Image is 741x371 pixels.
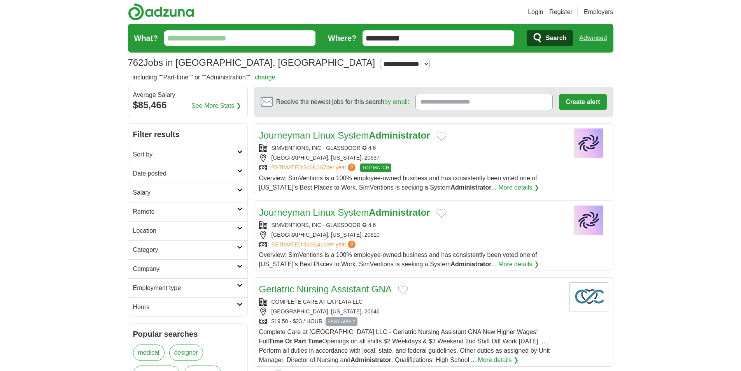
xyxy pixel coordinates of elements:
span: 762 [128,56,144,70]
a: More details ❯ [498,260,539,269]
img: Company logo [569,128,608,158]
a: More details ❯ [498,183,539,192]
div: [GEOGRAPHIC_DATA], [US_STATE], 20646 [259,308,563,316]
a: More details ❯ [478,355,519,365]
div: Average Salary [133,92,243,98]
div: SIMVENTIONS, INC - GLASSDOOR ✪ 4.6 [259,221,563,229]
h2: Hours [133,302,237,312]
strong: Administrator [369,207,430,218]
strong: Administrator [451,184,492,191]
a: Journeyman Linux SystemAdministrator [259,130,430,141]
a: Register [549,7,573,17]
strong: Administrator [350,357,391,363]
a: Journeyman Linux SystemAdministrator [259,207,430,218]
span: ? [348,164,356,171]
a: Location [128,221,247,240]
a: change [255,74,275,81]
button: Add to favorite jobs [436,209,447,218]
a: medical [133,345,165,361]
span: $103,416 [303,241,326,248]
span: Overview: SimVentions is a 100% employee-owned business and has consistently been voted one of [U... [259,175,537,191]
button: Add to favorite jobs [398,285,408,295]
div: $85,466 [133,98,243,112]
a: Category [128,240,247,259]
h2: Location [133,226,237,236]
button: Search [527,30,573,46]
a: ESTIMATED:$103,416per year? [272,241,357,249]
a: designer [169,345,203,361]
a: Geriatric Nursing Assistant GNA [259,284,392,294]
span: Search [546,30,566,46]
a: Sort by [128,145,247,164]
span: TOP MATCH [360,164,391,172]
a: Date posted [128,164,247,183]
a: Hours [128,297,247,316]
a: Advanced [579,30,607,46]
strong: Or [285,338,293,345]
label: Where? [328,32,356,44]
h2: Company [133,264,237,274]
h2: Filter results [128,124,247,145]
h2: Salary [133,188,237,197]
a: See More Stats ❯ [191,101,241,111]
img: Adzuna logo [128,3,194,21]
div: [GEOGRAPHIC_DATA], [US_STATE], 20637 [259,154,563,162]
h2: Category [133,245,237,255]
a: Employment type [128,278,247,297]
strong: Administrator [369,130,430,141]
button: Create alert [559,94,606,110]
h2: Remote [133,207,237,216]
div: COMPLETE CARE AT LA PLATA LLC [259,298,563,306]
a: Login [528,7,543,17]
h2: including ""Part-time"" or ""Administration"" [133,73,275,82]
img: Company logo [569,206,608,235]
a: ESTIMATED:$108,167per year? [272,164,357,172]
span: ? [348,241,356,248]
h1: Jobs in [GEOGRAPHIC_DATA], [GEOGRAPHIC_DATA] [128,57,375,68]
h2: Sort by [133,150,237,159]
strong: Administrator [451,261,492,267]
span: $108,167 [303,164,326,171]
strong: Time [269,338,283,345]
a: by email [384,98,408,105]
img: Company logo [569,282,608,311]
span: Overview: SimVentions is a 100% employee-owned business and has consistently been voted one of [U... [259,251,537,267]
label: What? [134,32,158,44]
span: Complete Care at [GEOGRAPHIC_DATA] LLC - Geriatric Nursing Assistant GNA New Higher Wages! Full O... [259,329,550,363]
div: $19.50 - $23 / HOUR [259,317,563,326]
a: Remote [128,202,247,221]
button: Add to favorite jobs [436,132,447,141]
span: EASY APPLY [326,317,357,326]
span: Receive the newest jobs for this search : [276,97,409,107]
a: Employers [584,7,613,17]
div: SIMVENTIONS, INC - GLASSDOOR ✪ 4.6 [259,144,563,152]
strong: Part [294,338,306,345]
h2: Date posted [133,169,237,178]
h2: Popular searches [133,328,243,340]
div: [GEOGRAPHIC_DATA], [US_STATE], 20610 [259,231,563,239]
strong: Time [308,338,322,345]
h2: Employment type [133,283,237,293]
a: Company [128,259,247,278]
a: Salary [128,183,247,202]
